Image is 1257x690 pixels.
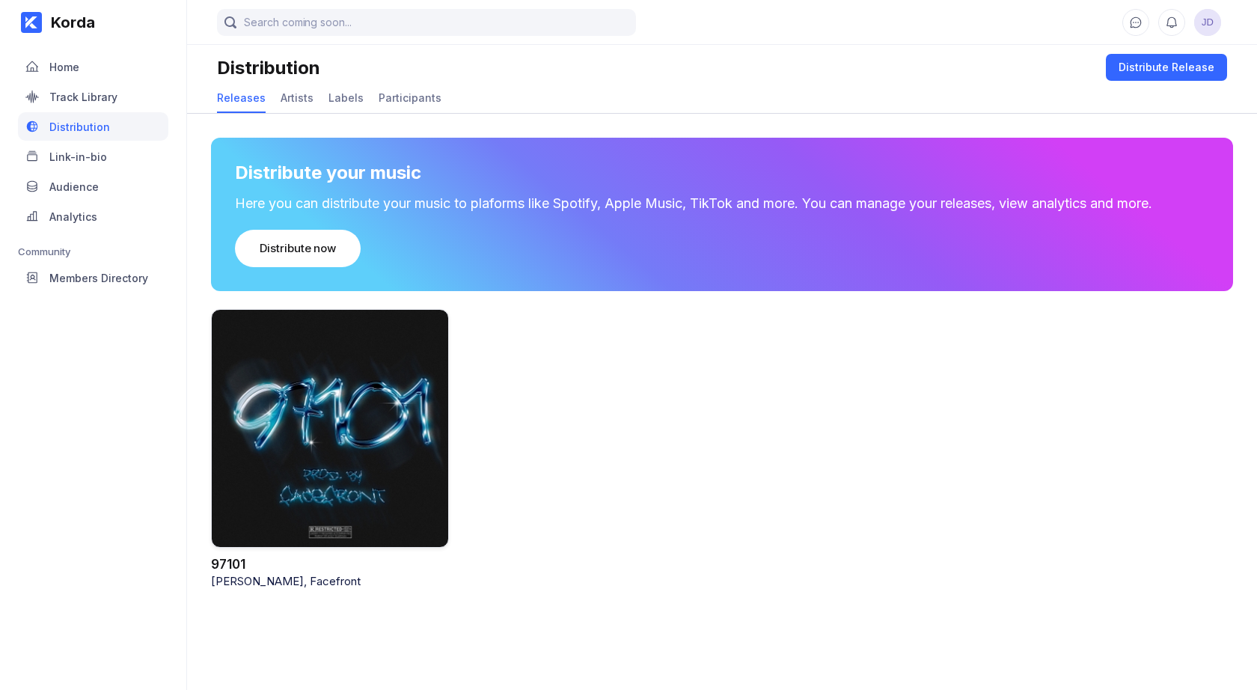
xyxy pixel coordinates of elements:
[211,557,245,572] a: 97101
[260,241,336,256] div: Distribute now
[379,91,441,104] div: Participants
[42,13,95,31] div: Korda
[18,142,168,172] a: Link-in-bio
[18,172,168,202] a: Audience
[235,162,421,183] div: Distribute your music
[49,180,99,193] div: Audience
[18,112,168,142] a: Distribution
[18,202,168,232] a: Analytics
[18,245,168,257] div: Community
[1194,9,1221,36] button: JD
[18,52,168,82] a: Home
[235,230,361,267] button: Distribute now
[217,57,320,79] div: Distribution
[49,120,110,133] div: Distribution
[18,82,168,112] a: Track Library
[235,195,1209,212] div: Here you can distribute your music to plaforms like Spotify, Apple Music, TikTok and more. You ca...
[281,84,314,113] a: Artists
[18,263,168,293] a: Members Directory
[217,91,266,104] div: Releases
[49,210,97,223] div: Analytics
[1119,60,1214,75] div: Distribute Release
[1194,9,1221,36] div: Julius Danis
[1106,54,1227,81] button: Distribute Release
[49,150,107,163] div: Link-in-bio
[328,84,364,113] a: Labels
[49,61,79,73] div: Home
[49,91,117,103] div: Track Library
[281,91,314,104] div: Artists
[328,91,364,104] div: Labels
[217,9,636,36] input: Search coming soon...
[217,84,266,113] a: Releases
[379,84,441,113] a: Participants
[49,272,148,284] div: Members Directory
[211,574,449,588] div: [PERSON_NAME], Facefront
